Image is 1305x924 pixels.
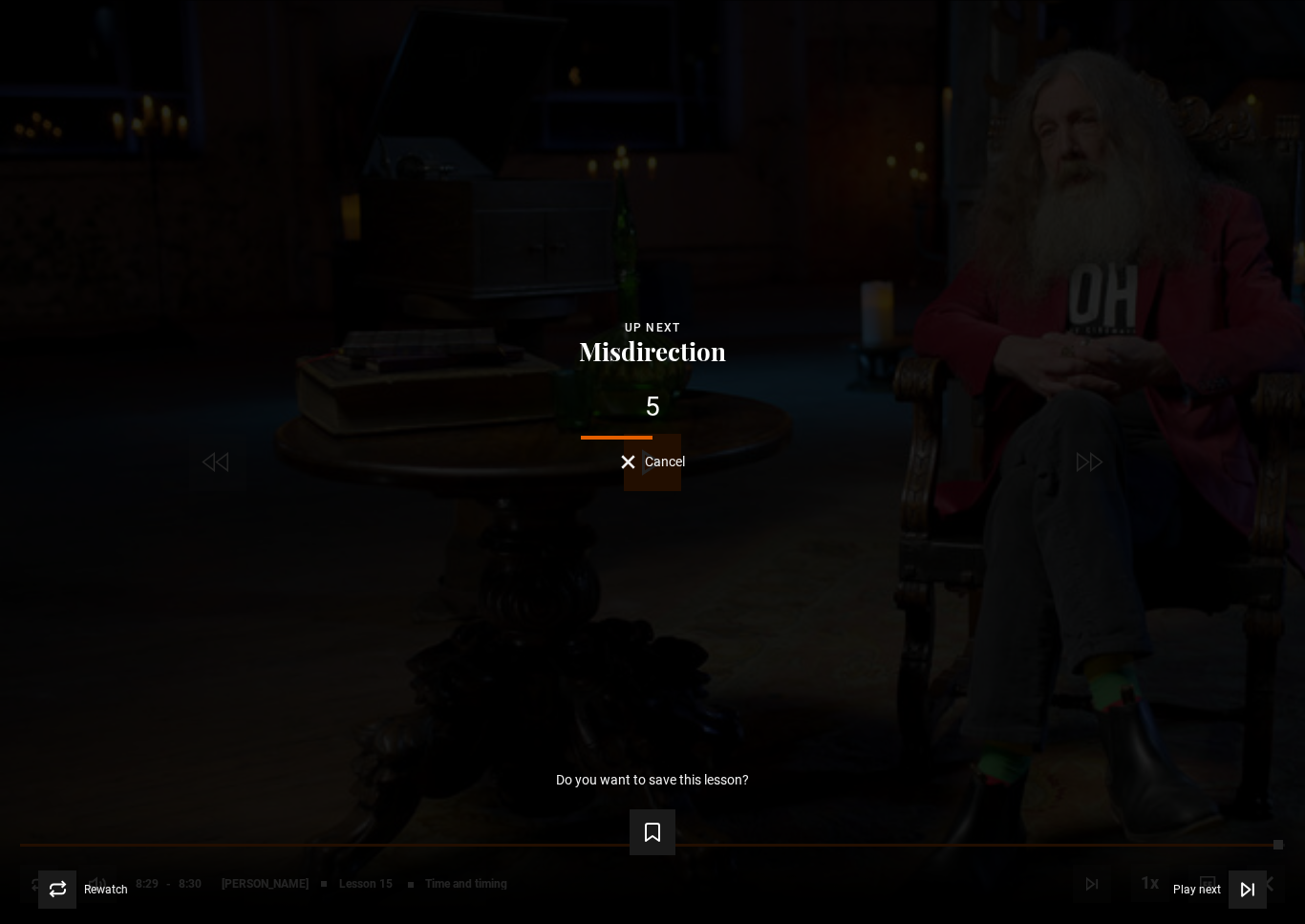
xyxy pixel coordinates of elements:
[1173,870,1267,909] button: Play next
[573,338,732,365] button: Misdirection
[31,394,1274,420] div: 5
[31,318,1274,337] div: Up next
[84,884,128,895] span: Rewatch
[1173,884,1221,895] span: Play next
[38,870,128,909] button: Rewatch
[645,455,685,468] span: Cancel
[621,455,685,469] button: Cancel
[556,773,749,786] p: Do you want to save this lesson?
